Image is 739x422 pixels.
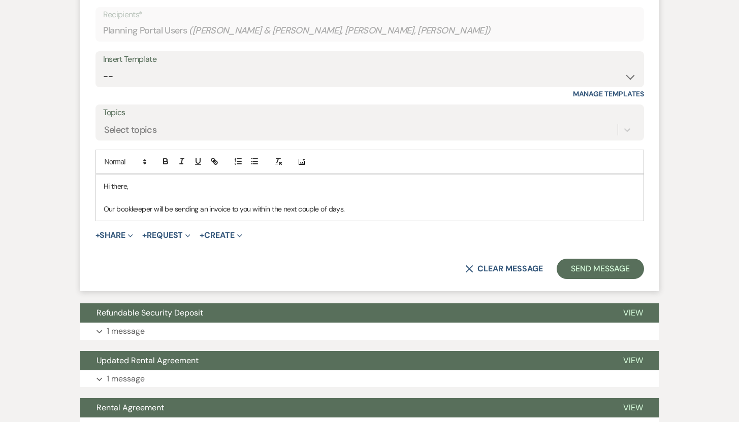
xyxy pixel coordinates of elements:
[97,307,203,318] span: Refundable Security Deposit
[104,203,636,215] p: Our bookkeeper will be sending an invoice to you within the next couple of days.
[607,303,659,323] button: View
[200,231,204,239] span: +
[97,402,164,413] span: Rental Agreement
[557,259,644,279] button: Send Message
[80,351,607,370] button: Updated Rental Agreement
[607,351,659,370] button: View
[107,325,145,338] p: 1 message
[623,402,643,413] span: View
[623,307,643,318] span: View
[104,123,157,137] div: Select topics
[607,398,659,417] button: View
[103,52,636,67] div: Insert Template
[103,21,636,41] div: Planning Portal Users
[80,303,607,323] button: Refundable Security Deposit
[465,265,542,273] button: Clear message
[103,8,636,21] p: Recipients*
[107,372,145,385] p: 1 message
[95,231,100,239] span: +
[103,105,636,120] label: Topics
[623,355,643,366] span: View
[189,24,491,38] span: ( [PERSON_NAME] & [PERSON_NAME], [PERSON_NAME], [PERSON_NAME] )
[80,323,659,340] button: 1 message
[573,89,644,98] a: Manage Templates
[80,398,607,417] button: Rental Agreement
[80,370,659,388] button: 1 message
[95,231,134,239] button: Share
[200,231,242,239] button: Create
[142,231,190,239] button: Request
[142,231,147,239] span: +
[104,181,636,192] p: Hi there,
[97,355,199,366] span: Updated Rental Agreement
